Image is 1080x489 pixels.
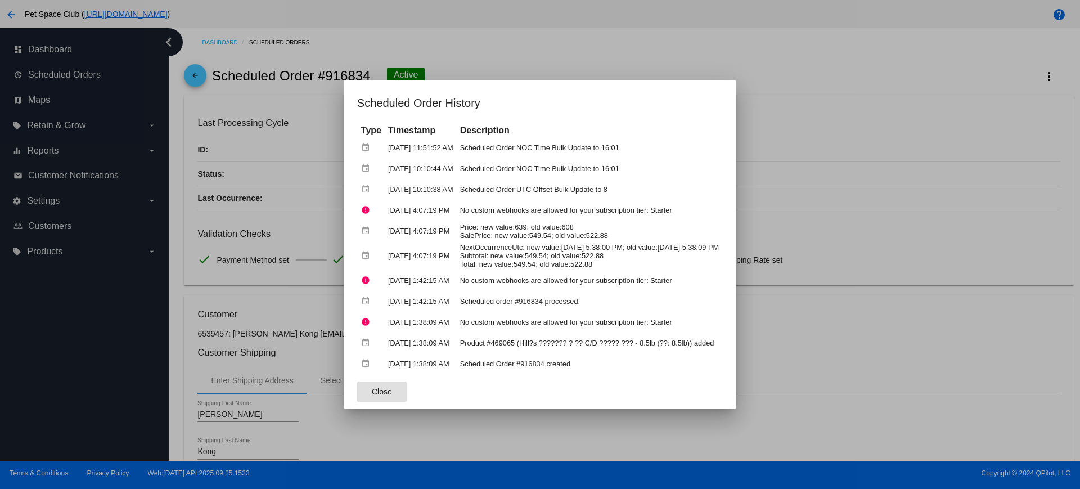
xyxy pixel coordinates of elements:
[385,159,456,178] td: [DATE] 10:10:44 AM
[457,291,722,311] td: Scheduled order #916834 processed.
[385,271,456,290] td: [DATE] 1:42:15 AM
[457,271,722,290] td: No custom webhooks are allowed for your subscription tier: Starter
[361,139,375,156] mat-icon: event
[357,382,407,402] button: Close dialog
[457,333,722,353] td: Product #469065 (Hill?s ??????? ? ?? C/D ????? ??? - 8.5lb (??: 8.5lb)) added
[385,354,456,374] td: [DATE] 1:38:09 AM
[385,180,456,199] td: [DATE] 10:10:38 AM
[385,138,456,158] td: [DATE] 11:51:52 AM
[385,124,456,137] th: Timestamp
[457,180,722,199] td: Scheduled Order UTC Offset Bulk Update to 8
[361,222,375,240] mat-icon: event
[457,138,722,158] td: Scheduled Order NOC Time Bulk Update to 16:01
[385,333,456,353] td: [DATE] 1:38:09 AM
[361,247,375,264] mat-icon: event
[385,312,456,332] td: [DATE] 1:38:09 AM
[385,221,456,241] td: [DATE] 4:07:19 PM
[457,354,722,374] td: Scheduled Order #916834 created
[361,293,375,310] mat-icon: event
[385,291,456,311] td: [DATE] 1:42:15 AM
[457,221,722,241] td: Price: new value:639; old value:608 SalePrice: new value:549.54; old value:522.88
[372,387,392,396] span: Close
[457,312,722,332] td: No custom webhooks are allowed for your subscription tier: Starter
[361,313,375,331] mat-icon: error
[385,242,456,270] td: [DATE] 4:07:19 PM
[457,200,722,220] td: No custom webhooks are allowed for your subscription tier: Starter
[357,94,723,112] h1: Scheduled Order History
[361,160,375,177] mat-icon: event
[361,334,375,352] mat-icon: event
[457,242,722,270] td: NextOccurrenceUtc: new value:[DATE] 5:38:00 PM; old value:[DATE] 5:38:09 PM Subtotal: new value:5...
[385,200,456,220] td: [DATE] 4:07:19 PM
[361,355,375,373] mat-icon: event
[361,201,375,219] mat-icon: error
[457,124,722,137] th: Description
[361,181,375,198] mat-icon: event
[457,159,722,178] td: Scheduled Order NOC Time Bulk Update to 16:01
[361,272,375,289] mat-icon: error
[358,124,384,137] th: Type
